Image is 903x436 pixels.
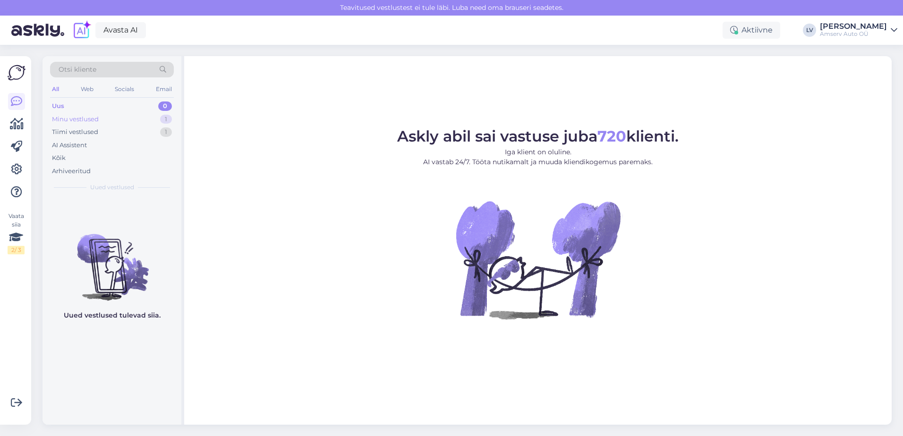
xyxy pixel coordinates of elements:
img: No chats [43,217,181,302]
div: Web [79,83,95,95]
div: Amserv Auto OÜ [820,30,887,38]
div: Arhiveeritud [52,167,91,176]
p: Uued vestlused tulevad siia. [64,310,161,320]
div: 2 / 3 [8,246,25,254]
a: [PERSON_NAME]Amserv Auto OÜ [820,23,897,38]
img: No Chat active [453,175,623,344]
div: Tiimi vestlused [52,127,98,137]
span: Askly abil sai vastuse juba klienti. [397,127,679,145]
span: Uued vestlused [90,183,134,192]
div: AI Assistent [52,141,87,150]
p: Iga klient on oluline. AI vastab 24/7. Tööta nutikamalt ja muuda kliendikogemus paremaks. [397,147,679,167]
div: Email [154,83,174,95]
img: Askly Logo [8,64,26,82]
div: Socials [113,83,136,95]
b: 720 [597,127,626,145]
img: explore-ai [72,20,92,40]
div: Kõik [52,153,66,163]
span: Otsi kliente [59,65,96,75]
div: 1 [160,127,172,137]
div: Minu vestlused [52,115,99,124]
a: Avasta AI [95,22,146,38]
div: LV [803,24,816,37]
div: 0 [158,101,172,111]
div: All [50,83,61,95]
div: [PERSON_NAME] [820,23,887,30]
div: 1 [160,115,172,124]
div: Uus [52,101,64,111]
div: Aktiivne [723,22,780,39]
div: Vaata siia [8,212,25,254]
